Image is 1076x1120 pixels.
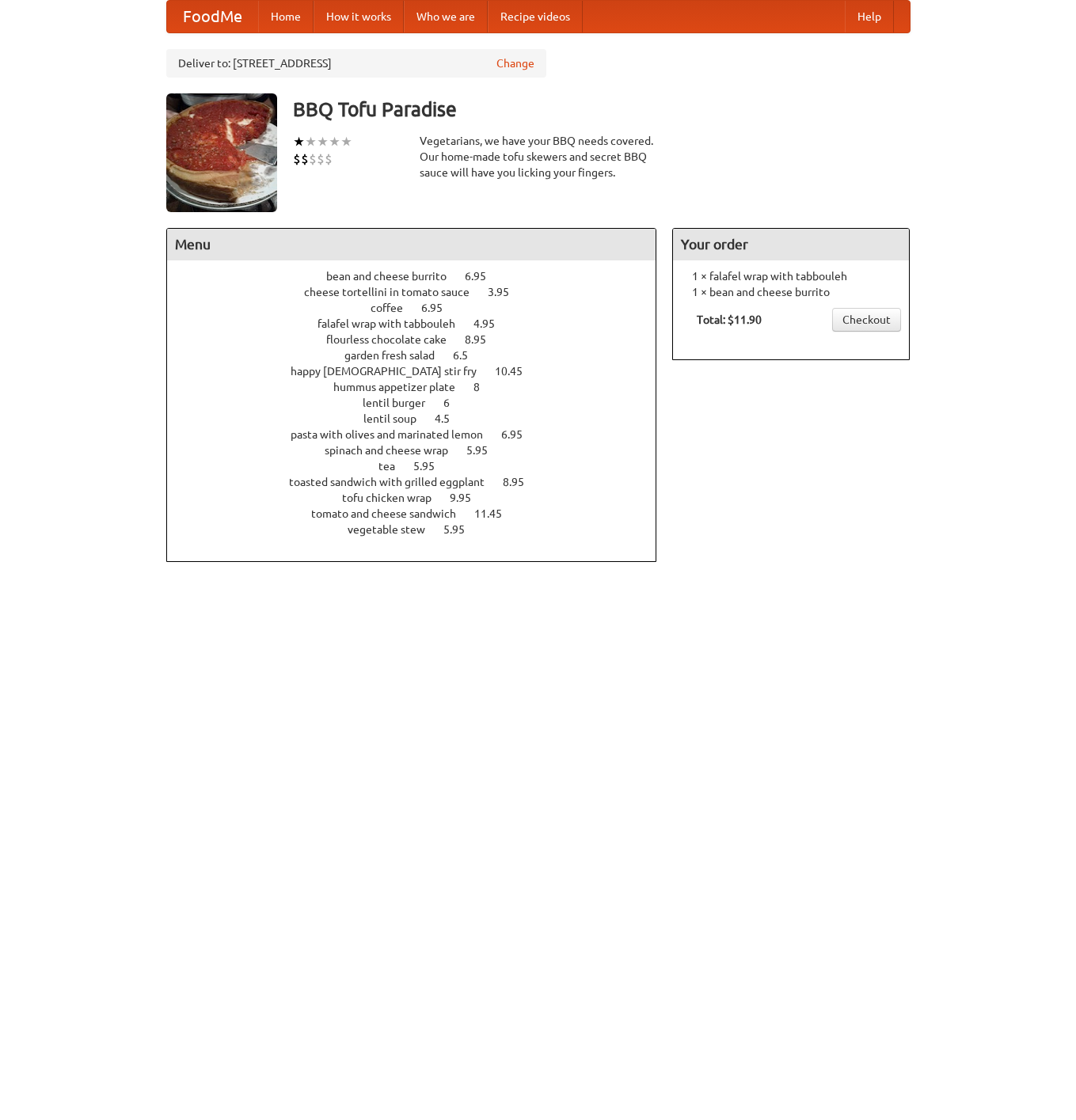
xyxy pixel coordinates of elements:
[314,1,404,32] a: How it works
[291,428,552,441] a: pasta with olives and marinated lemon 6.95
[340,133,352,150] li: ★
[344,349,497,362] a: garden fresh salad 6.5
[326,333,515,346] a: flourless chocolate cake 8.95
[420,133,657,180] div: Vegetarians, we have your BBQ needs covered. Our home-made tofu skewers and secret BBQ sauce will...
[304,286,485,298] span: cheese tortellini in tomato sauce
[421,302,458,314] span: 6.95
[363,412,479,425] a: lentil soup 4.5
[291,428,499,441] span: pasta with olives and marinated lemon
[301,150,309,168] li: $
[363,397,479,409] a: lentil burger 6
[453,349,484,362] span: 6.5
[673,229,909,260] h4: Your order
[466,444,504,457] span: 5.95
[309,150,317,168] li: $
[293,150,301,168] li: $
[291,365,552,378] a: happy [DEMOGRAPHIC_DATA] stir fry 10.45
[473,317,511,330] span: 4.95
[371,302,419,314] span: coffee
[378,460,464,473] a: tea 5.95
[304,286,538,298] a: cheese tortellini in tomato sauce 3.95
[488,286,525,298] span: 3.95
[293,133,305,150] li: ★
[317,317,471,330] span: falafel wrap with tabbouleh
[344,349,451,362] span: garden fresh salad
[465,270,502,283] span: 6.95
[342,492,500,504] a: tofu chicken wrap 9.95
[333,381,471,393] span: hummus appetizer plate
[443,523,481,536] span: 5.95
[697,313,762,326] b: Total: $11.90
[326,333,462,346] span: flourless chocolate cake
[348,523,441,536] span: vegetable stew
[293,93,911,125] h3: BBQ Tofu Paradise
[501,428,538,441] span: 6.95
[435,412,466,425] span: 4.5
[317,150,325,168] li: $
[488,1,583,32] a: Recipe videos
[325,150,333,168] li: $
[325,444,517,457] a: spinach and cheese wrap 5.95
[363,397,441,409] span: lentil burger
[413,460,451,473] span: 5.95
[325,444,464,457] span: spinach and cheese wrap
[503,476,540,488] span: 8.95
[342,492,447,504] span: tofu chicken wrap
[258,1,314,32] a: Home
[473,381,496,393] span: 8
[348,523,494,536] a: vegetable stew 5.95
[474,507,518,520] span: 11.45
[832,308,901,332] a: Checkout
[681,268,901,284] li: 1 × falafel wrap with tabbouleh
[681,284,901,300] li: 1 × bean and cheese burrito
[326,270,462,283] span: bean and cheese burrito
[317,317,524,330] a: falafel wrap with tabbouleh 4.95
[326,270,515,283] a: bean and cheese burrito 6.95
[465,333,502,346] span: 8.95
[845,1,894,32] a: Help
[167,229,656,260] h4: Menu
[311,507,472,520] span: tomato and cheese sandwich
[167,1,258,32] a: FoodMe
[495,365,538,378] span: 10.45
[329,133,340,150] li: ★
[166,49,546,78] div: Deliver to: [STREET_ADDRESS]
[363,412,432,425] span: lentil soup
[450,492,487,504] span: 9.95
[311,507,531,520] a: tomato and cheese sandwich 11.45
[289,476,500,488] span: toasted sandwich with grilled eggplant
[443,397,466,409] span: 6
[291,365,492,378] span: happy [DEMOGRAPHIC_DATA] stir fry
[317,133,329,150] li: ★
[404,1,488,32] a: Who we are
[496,55,534,71] a: Change
[378,460,411,473] span: tea
[166,93,277,212] img: angular.jpg
[333,381,509,393] a: hummus appetizer plate 8
[289,476,553,488] a: toasted sandwich with grilled eggplant 8.95
[305,133,317,150] li: ★
[371,302,472,314] a: coffee 6.95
